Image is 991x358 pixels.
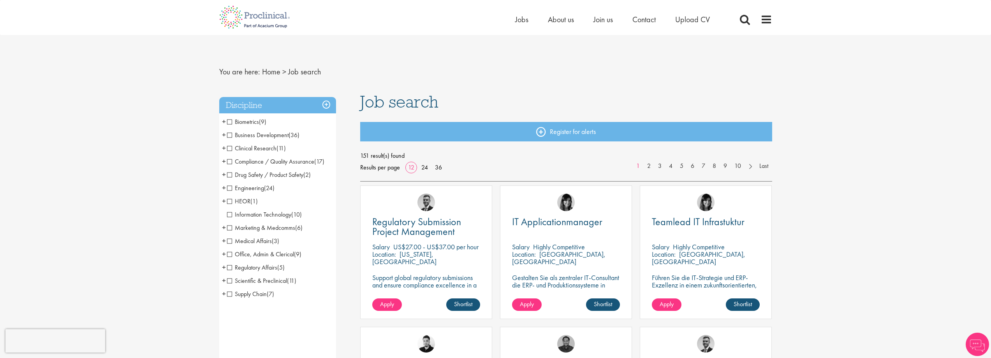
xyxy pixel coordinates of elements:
[222,195,226,207] span: +
[372,274,480,296] p: Support global regulatory submissions and ensure compliance excellence in a dynamic project manag...
[227,131,299,139] span: Business Development
[227,144,286,152] span: Clinical Research
[227,237,279,245] span: Medical Affairs
[227,157,314,166] span: Compliance / Quality Assurance
[697,335,715,353] img: Alex Bill
[227,237,272,245] span: Medical Affairs
[548,14,574,25] span: About us
[227,171,311,179] span: Drug Safety / Product Safety
[222,169,226,180] span: +
[652,274,760,303] p: Führen Sie die IT-Strategie und ERP-Exzellenz in einem zukunftsorientierten, wachsenden Unternehm...
[520,300,534,308] span: Apply
[272,237,279,245] span: (3)
[227,184,275,192] span: Engineering
[593,14,613,25] a: Join us
[755,162,772,171] a: Last
[632,14,656,25] a: Contact
[222,248,226,260] span: +
[303,171,311,179] span: (2)
[222,142,226,154] span: +
[276,144,286,152] span: (11)
[295,224,303,232] span: (6)
[372,250,437,266] p: [US_STATE], [GEOGRAPHIC_DATA]
[512,274,620,311] p: Gestalten Sie als zentraler IT-Consultant die ERP- und Produktionssysteme in einem wachsenden, in...
[697,194,715,211] img: Tesnim Chagklil
[665,162,676,171] a: 4
[227,263,285,272] span: Regulatory Affairs
[222,275,226,286] span: +
[227,144,276,152] span: Clinical Research
[533,242,585,251] p: Highly Competitive
[419,163,431,171] a: 24
[417,335,435,353] img: Anderson Maldonado
[227,224,295,232] span: Marketing & Medcomms
[227,210,302,219] span: Information Technology
[227,171,303,179] span: Drug Safety / Product Safety
[360,122,772,141] a: Register for alerts
[282,67,286,77] span: >
[227,263,277,272] span: Regulatory Affairs
[643,162,655,171] a: 2
[730,162,745,171] a: 10
[709,162,720,171] a: 8
[227,290,267,298] span: Supply Chain
[687,162,698,171] a: 6
[219,97,336,114] h3: Discipline
[227,250,301,258] span: Office, Admin & Clerical
[227,290,274,298] span: Supply Chain
[652,250,676,259] span: Location:
[966,333,989,356] img: Chatbot
[372,215,461,238] span: Regulatory Submission Project Management
[262,67,280,77] a: breadcrumb link
[652,298,681,311] a: Apply
[360,150,772,162] span: 151 result(s) found
[557,194,575,211] a: Tesnim Chagklil
[227,250,294,258] span: Office, Admin & Clerical
[512,242,530,251] span: Salary
[698,162,709,171] a: 7
[314,157,324,166] span: (17)
[515,14,528,25] a: Jobs
[372,250,396,259] span: Location:
[557,335,575,353] img: Mike Raletz
[720,162,731,171] a: 9
[417,194,435,211] img: Alex Bill
[288,67,321,77] span: Job search
[393,242,479,251] p: US$27.00 - US$37.00 per hour
[652,250,745,266] p: [GEOGRAPHIC_DATA], [GEOGRAPHIC_DATA]
[227,277,296,285] span: Scientific & Preclinical
[227,197,250,205] span: HEOR
[372,298,402,311] a: Apply
[586,298,620,311] a: Shortlist
[227,184,264,192] span: Engineering
[222,288,226,300] span: +
[372,242,390,251] span: Salary
[372,217,480,236] a: Regulatory Submission Project Management
[726,298,760,311] a: Shortlist
[660,300,674,308] span: Apply
[222,129,226,141] span: +
[294,250,301,258] span: (9)
[227,197,258,205] span: HEOR
[632,162,644,171] a: 1
[267,290,274,298] span: (7)
[222,182,226,194] span: +
[287,277,296,285] span: (11)
[227,210,291,219] span: Information Technology
[652,217,760,227] a: Teamlead IT Infrastuktur
[227,224,303,232] span: Marketing & Medcomms
[222,261,226,273] span: +
[222,116,226,127] span: +
[222,222,226,233] span: +
[264,184,275,192] span: (24)
[652,215,745,228] span: Teamlead IT Infrastuktur
[227,118,266,126] span: Biometrics
[512,298,542,311] a: Apply
[380,300,394,308] span: Apply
